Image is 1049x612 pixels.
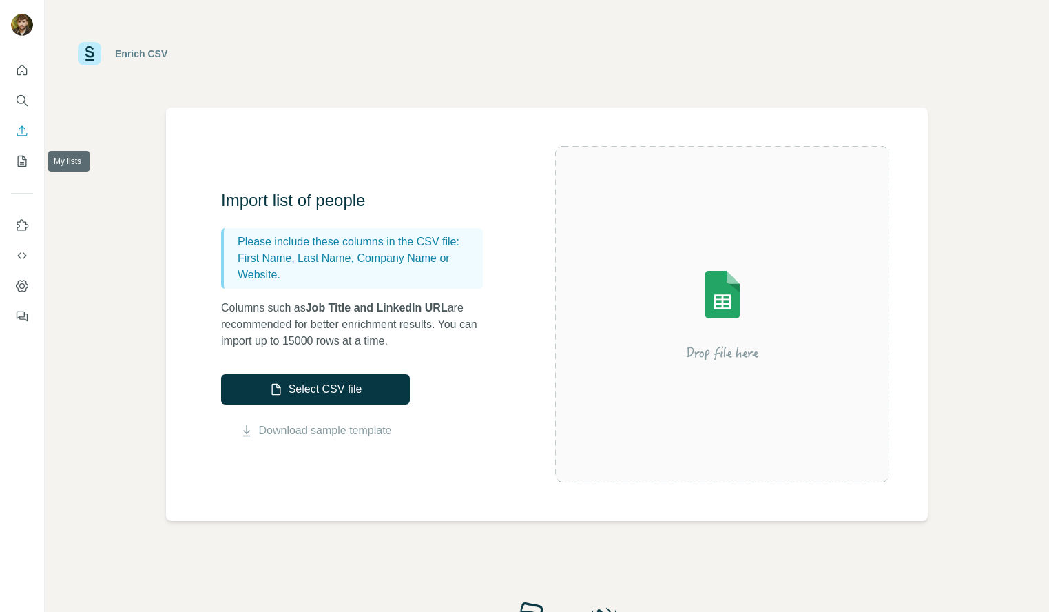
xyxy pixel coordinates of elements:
[11,213,33,238] button: Use Surfe on LinkedIn
[11,58,33,83] button: Quick start
[306,302,448,314] span: Job Title and LinkedIn URL
[11,304,33,329] button: Feedback
[115,47,167,61] div: Enrich CSV
[11,119,33,143] button: Enrich CSV
[238,250,477,283] p: First Name, Last Name, Company Name or Website.
[221,422,410,439] button: Download sample template
[11,88,33,113] button: Search
[11,149,33,174] button: My lists
[11,14,33,36] img: Avatar
[11,274,33,298] button: Dashboard
[238,234,477,250] p: Please include these columns in the CSV file:
[221,300,497,349] p: Columns such as are recommended for better enrichment results. You can import up to 15000 rows at...
[599,232,847,397] img: Surfe Illustration - Drop file here or select below
[221,190,497,212] h3: Import list of people
[78,42,101,65] img: Surfe Logo
[259,422,392,439] a: Download sample template
[11,243,33,268] button: Use Surfe API
[221,374,410,405] button: Select CSV file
